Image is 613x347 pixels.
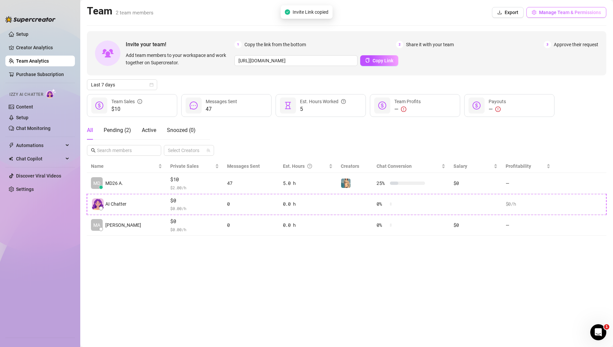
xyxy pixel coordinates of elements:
[206,148,210,152] span: team
[453,221,497,229] div: $0
[170,197,219,205] span: $0
[526,7,606,18] button: Manage Team & Permissions
[105,200,126,208] span: AI Chatter
[91,162,157,170] span: Name
[170,184,219,191] span: $ 2.00 /h
[91,80,153,90] span: Last 7 days
[283,180,333,187] div: 5.0 h
[497,10,502,15] span: download
[137,98,142,105] span: info-circle
[91,148,96,153] span: search
[16,126,50,131] a: Chat Monitoring
[16,42,70,53] a: Creator Analytics
[285,9,290,15] span: check-circle
[126,52,232,66] span: Add team members to your workspace and work together on Supercreator.
[16,31,28,37] a: Setup
[190,101,198,110] span: message
[170,163,199,169] span: Private Sales
[227,180,275,187] div: 47
[554,41,598,48] span: Approve their request
[492,7,524,18] button: Export
[244,41,306,48] span: Copy the link from the bottom
[502,173,554,194] td: —
[87,126,93,134] div: All
[16,115,28,120] a: Setup
[170,176,219,184] span: $10
[539,10,601,15] span: Manage Team & Permissions
[16,140,64,151] span: Automations
[170,226,219,233] span: $ 0.00 /h
[9,156,13,161] img: Chat Copilot
[87,5,154,17] h2: Team
[105,180,123,187] span: MD26 A.
[453,163,467,169] span: Salary
[394,99,421,104] span: Team Profits
[544,41,551,48] span: 3
[227,163,260,169] span: Messages Sent
[170,217,219,225] span: $0
[16,187,34,192] a: Settings
[104,126,131,134] div: Pending ( 2 )
[87,160,166,173] th: Name
[227,200,275,208] div: 0
[167,127,196,133] span: Snoozed ( 0 )
[495,107,501,112] span: exclamation-circle
[300,105,346,113] span: 5
[377,200,387,208] span: 0 %
[116,10,154,16] span: 2 team members
[16,58,49,64] a: Team Analytics
[341,98,346,105] span: question-circle
[502,215,554,236] td: —
[341,179,350,188] img: Cloe
[406,41,454,48] span: Share it with your team
[506,200,550,208] div: $0 /h
[283,221,333,229] div: 0.0 h
[16,153,64,164] span: Chat Copilot
[9,143,14,148] span: thunderbolt
[377,221,387,229] span: 0 %
[149,83,154,87] span: calendar
[16,69,70,80] a: Purchase Subscription
[532,10,536,15] span: setting
[105,221,141,229] span: [PERSON_NAME]
[93,180,100,187] span: MD
[97,147,152,154] input: Search members
[16,104,33,110] a: Content
[505,10,518,15] span: Export
[206,105,237,113] span: 47
[284,101,292,110] span: hourglass
[93,221,100,229] span: MA
[489,105,506,113] div: —
[95,101,103,110] span: dollar-circle
[337,160,373,173] th: Creators
[111,105,142,113] span: $10
[170,205,219,212] span: $ 0.00 /h
[307,162,312,170] span: question-circle
[206,99,237,104] span: Messages Sent
[234,41,242,48] span: 1
[283,162,327,170] div: Est. Hours
[378,101,386,110] span: dollar-circle
[590,324,606,340] iframe: Intercom live chat
[473,101,481,110] span: dollar-circle
[46,89,56,98] img: AI Chatter
[377,163,412,169] span: Chat Conversion
[604,324,609,330] span: 1
[283,200,333,208] div: 0.0 h
[5,16,56,23] img: logo-BBDzfeDw.svg
[92,198,104,210] img: izzy-ai-chatter-avatar-DDCN_rTZ.svg
[506,163,531,169] span: Profitability
[373,58,393,63] span: Copy Link
[365,58,370,63] span: copy
[227,221,275,229] div: 0
[142,127,156,133] span: Active
[453,180,497,187] div: $0
[360,55,398,66] button: Copy Link
[111,98,142,105] div: Team Sales
[9,91,43,98] span: Izzy AI Chatter
[16,173,61,179] a: Discover Viral Videos
[401,107,406,112] span: exclamation-circle
[489,99,506,104] span: Payouts
[394,105,421,113] div: —
[377,180,387,187] span: 25 %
